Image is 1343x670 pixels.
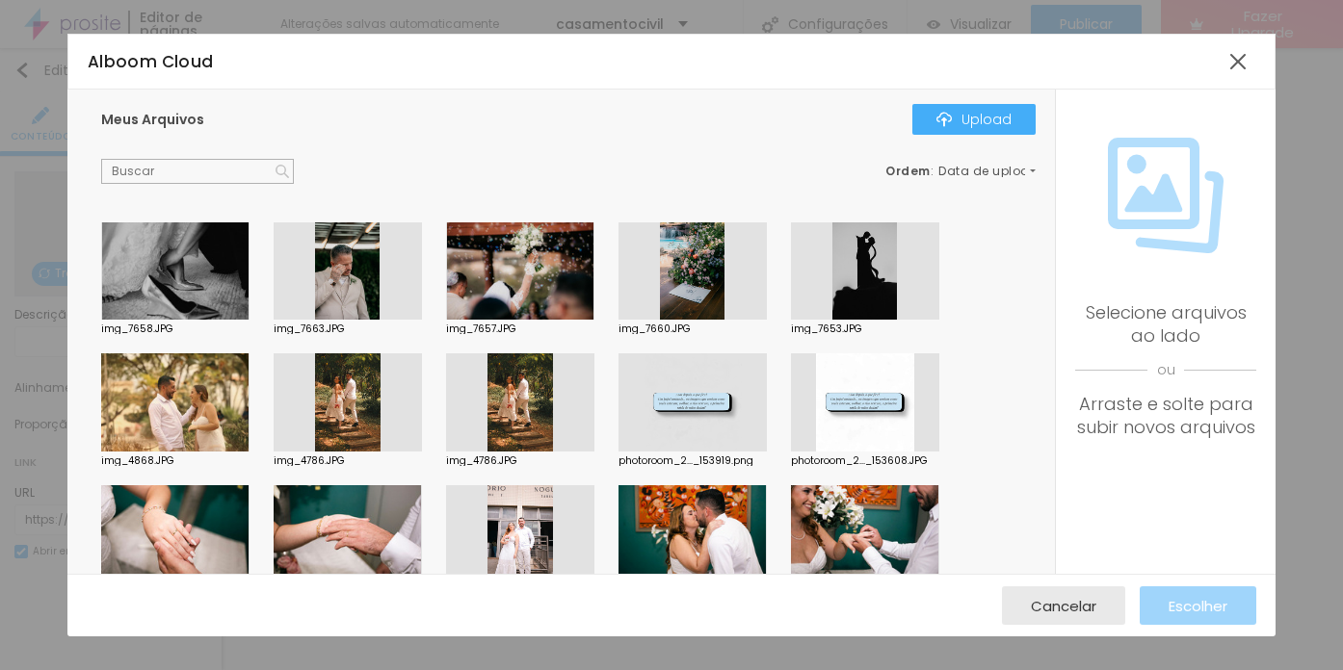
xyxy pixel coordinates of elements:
[936,112,1012,127] div: Upload
[1075,301,1256,439] div: Selecione arquivos ao lado Arraste e solte para subir novos arquivos
[936,112,952,127] img: Icone
[619,324,767,334] div: img_7660.JPG
[619,456,767,466] div: photoroom_2..._153919.png
[274,324,422,334] div: img_7663.JPG
[885,166,1036,177] div: :
[885,163,931,179] span: Ordem
[101,110,204,129] span: Meus Arquivos
[1169,598,1227,614] span: Escolher
[1108,138,1224,253] img: Icone
[101,159,294,184] input: Buscar
[276,165,289,178] img: Icone
[446,456,594,466] div: img_4786.JPG
[446,324,594,334] div: img_7657.JPG
[912,104,1036,135] button: IconeUpload
[1075,348,1256,393] span: ou
[88,50,214,73] span: Alboom Cloud
[938,166,1039,177] span: Data de upload
[101,324,250,334] div: img_7658.JPG
[1002,586,1125,625] button: Cancelar
[1140,586,1256,625] button: Escolher
[274,456,422,466] div: img_4786.JPG
[101,456,250,466] div: img_4868.JPG
[791,324,939,334] div: img_7653.JPG
[1031,598,1096,614] span: Cancelar
[791,456,939,466] div: photoroom_2..._153608.JPG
